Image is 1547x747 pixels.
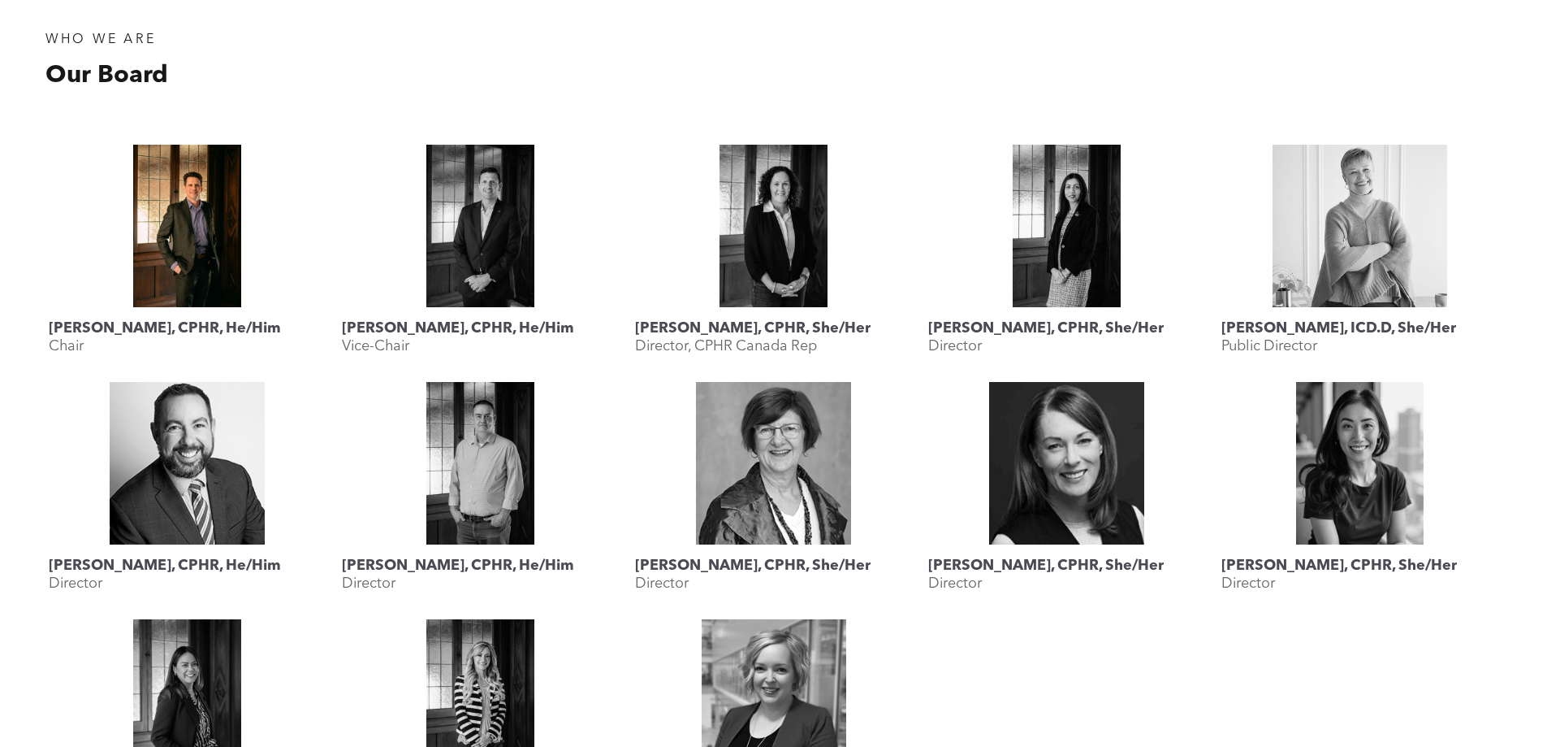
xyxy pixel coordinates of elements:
[342,557,574,575] h3: [PERSON_NAME], CPHR, He/Him
[1221,145,1498,307] a: Lyn Brown, ICD.D, She/Her
[49,575,102,593] p: Director
[49,337,84,355] p: Chair
[49,319,281,337] h3: [PERSON_NAME], CPHR, He/Him
[342,145,619,307] a: Jesse Grieder, CPHR, He/Him
[635,382,912,545] a: Landis Jackson, CPHR, She/Her
[635,319,871,337] h3: [PERSON_NAME], CPHR, She/Her
[928,319,1164,337] h3: [PERSON_NAME], CPHR, She/Her
[1221,382,1498,545] a: Rebecca Lee, CPHR, She/Her
[635,575,689,593] p: Director
[928,337,982,355] p: Director
[49,382,326,545] a: Rob Caswell, CPHR, He/Him
[342,382,619,545] a: Rob Dombowsky, CPHR, He/Him
[1221,557,1457,575] h3: [PERSON_NAME], CPHR, She/Her
[49,145,326,307] a: Geordie MacPherson, CPHR, He/Him
[45,63,168,88] span: Our Board
[635,337,817,355] p: Director, CPHR Canada Rep
[928,145,1205,307] a: Mahyar Alinejad, CPHR, She/Her
[928,557,1164,575] h3: [PERSON_NAME], CPHR, She/Her
[635,145,912,307] a: Lisa Watson, CPHR, She/Her
[928,575,982,593] p: Director
[49,557,281,575] h3: [PERSON_NAME], CPHR, He/Him
[928,382,1205,545] a: Karen Krull, CPHR, She/Her
[45,33,156,46] span: WHO WE ARE
[342,319,574,337] h3: [PERSON_NAME], CPHR, He/Him
[342,337,409,355] p: Vice-Chair
[1221,337,1317,355] p: Public Director
[1221,575,1275,593] p: Director
[1221,319,1456,337] h3: [PERSON_NAME], ICD.D, She/Her
[635,557,871,575] h3: [PERSON_NAME], CPHR, She/Her
[342,575,395,593] p: Director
